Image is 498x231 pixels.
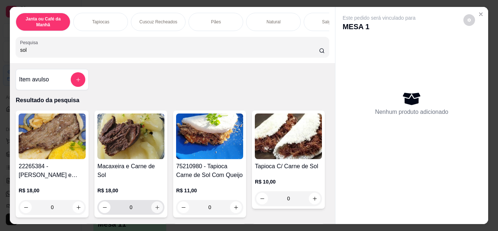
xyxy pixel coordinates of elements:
button: add-separate-item [71,72,85,87]
button: decrease-product-quantity [20,201,32,213]
p: R$ 11,00 [176,187,243,194]
button: increase-product-quantity [151,201,163,213]
h4: Tapioca C/ Carne de Sol [255,162,322,171]
h4: 22265384 - [PERSON_NAME] e Carne de Sol [19,162,86,180]
img: product-image [97,113,164,159]
button: decrease-product-quantity [178,201,189,213]
button: decrease-product-quantity [463,14,475,26]
h4: Item avulso [19,75,49,84]
p: Nenhum produto adicionado [375,108,448,116]
p: Tapiocas [92,19,109,25]
label: Pesquisa [20,39,40,46]
button: Close [475,8,487,20]
p: Pães [211,19,221,25]
input: Pesquisa [20,46,319,54]
p: Janta ou Café da Manhã [22,16,64,28]
h4: Macaxeira e Carne de Sol [97,162,164,180]
button: increase-product-quantity [73,201,84,213]
img: product-image [255,113,322,159]
p: Este pedido será vinculado para [343,14,416,22]
p: Natural [266,19,281,25]
p: Salgados [322,19,340,25]
p: Resultado da pesquisa [16,96,329,105]
img: product-image [19,113,86,159]
p: Cuscuz Recheados [139,19,177,25]
p: MESA 1 [343,22,416,32]
p: R$ 18,00 [19,187,86,194]
h4: 75210980 - Tapioca Carne de Sol Com Queijo [176,162,243,180]
button: decrease-product-quantity [99,201,110,213]
button: increase-product-quantity [230,201,242,213]
button: increase-product-quantity [309,193,320,204]
p: R$ 10,00 [255,178,322,185]
img: product-image [176,113,243,159]
button: decrease-product-quantity [256,193,268,204]
p: R$ 18,00 [97,187,164,194]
